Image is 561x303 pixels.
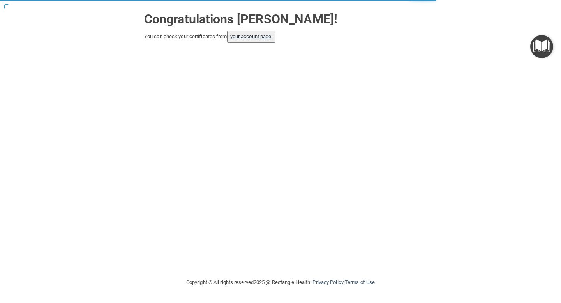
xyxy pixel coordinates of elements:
button: Open Resource Center [530,35,553,58]
div: You can check your certificates from [144,31,417,43]
div: Copyright © All rights reserved 2025 @ Rectangle Health | | [138,270,423,295]
a: Privacy Policy [312,279,343,285]
button: your account page! [227,31,276,43]
a: your account page! [230,34,273,39]
strong: Congratulations [PERSON_NAME]! [144,12,337,27]
a: Terms of Use [345,279,375,285]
